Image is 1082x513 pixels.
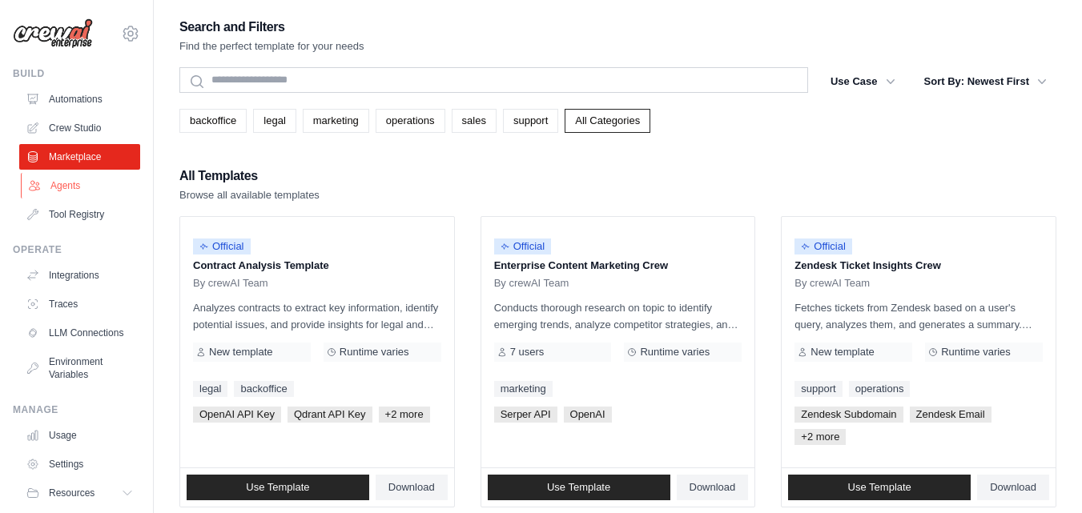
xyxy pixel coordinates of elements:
span: +2 more [794,429,846,445]
div: Operate [13,243,140,256]
a: Environment Variables [19,349,140,387]
span: New template [810,346,874,359]
h2: All Templates [179,165,320,187]
a: support [503,109,558,133]
a: Traces [19,291,140,317]
a: legal [193,381,227,397]
span: Runtime varies [640,346,710,359]
span: Download [388,481,435,494]
a: Use Template [488,475,670,500]
span: Qdrant API Key [288,407,372,423]
p: Enterprise Content Marketing Crew [494,258,742,274]
a: All Categories [565,109,650,133]
a: Download [376,475,448,500]
p: Analyzes contracts to extract key information, identify potential issues, and provide insights fo... [193,299,441,333]
span: By crewAI Team [494,277,569,290]
p: Zendesk Ticket Insights Crew [794,258,1043,274]
a: legal [253,109,296,133]
a: LLM Connections [19,320,140,346]
span: Resources [49,487,95,499]
a: operations [849,381,911,397]
a: marketing [494,381,553,397]
a: Download [977,475,1049,500]
span: By crewAI Team [794,277,870,290]
button: Use Case [821,67,905,96]
a: backoffice [179,109,247,133]
a: Agents [21,173,142,198]
a: Usage [19,423,140,448]
div: Manage [13,403,140,416]
a: operations [376,109,445,133]
span: Official [794,238,852,254]
a: Automations [19,86,140,112]
p: Browse all available templates [179,187,320,203]
span: Download [690,481,736,494]
span: New template [209,346,272,359]
span: Download [990,481,1036,494]
span: OpenAI API Key [193,407,281,423]
p: Contract Analysis Template [193,258,441,274]
span: Zendesk Email [910,407,991,423]
span: Zendesk Subdomain [794,407,903,423]
span: 7 users [510,346,545,359]
a: Use Template [788,475,971,500]
img: Logo [13,18,93,49]
a: backoffice [234,381,293,397]
a: Tool Registry [19,202,140,227]
div: Build [13,67,140,80]
a: Marketplace [19,144,140,170]
p: Conducts thorough research on topic to identify emerging trends, analyze competitor strategies, a... [494,299,742,333]
p: Find the perfect template for your needs [179,38,364,54]
a: sales [452,109,497,133]
p: Fetches tickets from Zendesk based on a user's query, analyzes them, and generates a summary. Out... [794,299,1043,333]
span: OpenAI [564,407,612,423]
span: Use Template [246,481,309,494]
span: Use Template [848,481,911,494]
a: marketing [303,109,369,133]
a: Crew Studio [19,115,140,141]
span: Runtime varies [941,346,1011,359]
a: Use Template [187,475,369,500]
span: Use Template [547,481,610,494]
h2: Search and Filters [179,16,364,38]
button: Resources [19,480,140,506]
span: +2 more [379,407,430,423]
span: By crewAI Team [193,277,268,290]
a: Settings [19,451,140,477]
span: Official [193,238,251,254]
span: Runtime varies [340,346,409,359]
a: Download [677,475,749,500]
span: Official [494,238,552,254]
a: support [794,381,842,397]
button: Sort By: Newest First [915,67,1056,96]
a: Integrations [19,263,140,288]
span: Serper API [494,407,557,423]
